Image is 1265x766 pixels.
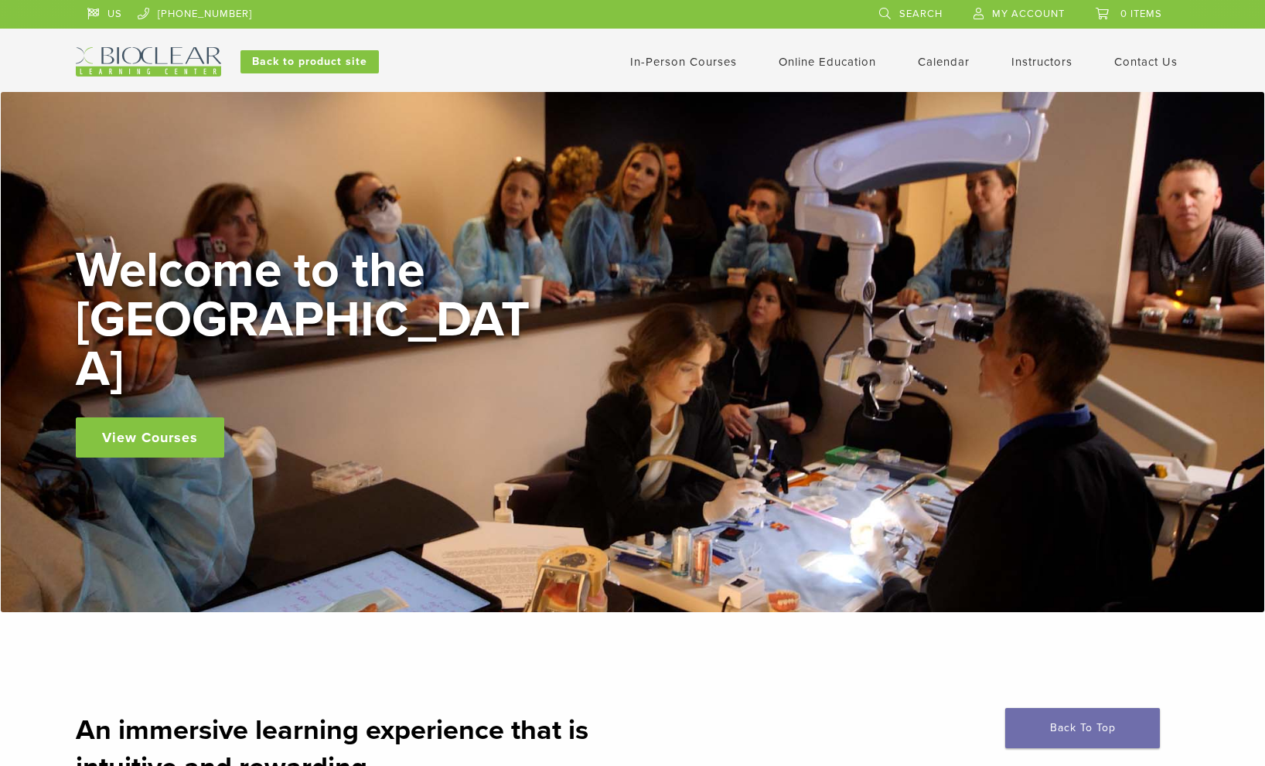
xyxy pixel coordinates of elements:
[76,246,540,394] h2: Welcome to the [GEOGRAPHIC_DATA]
[779,55,876,69] a: Online Education
[1005,708,1160,748] a: Back To Top
[1011,55,1072,69] a: Instructors
[630,55,737,69] a: In-Person Courses
[899,8,943,20] span: Search
[240,50,379,73] a: Back to product site
[76,47,221,77] img: Bioclear
[918,55,970,69] a: Calendar
[1114,55,1178,69] a: Contact Us
[992,8,1065,20] span: My Account
[76,417,224,458] a: View Courses
[1120,8,1162,20] span: 0 items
